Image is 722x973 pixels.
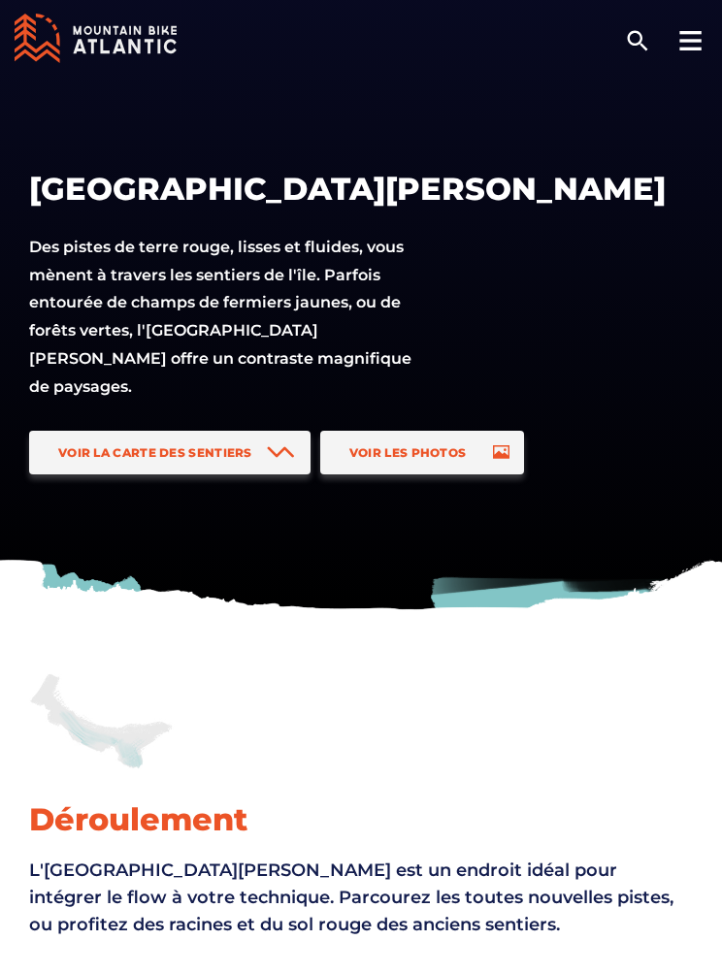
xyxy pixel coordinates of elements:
a: Voir les photos [320,431,525,474]
h2: Déroulement [29,799,693,840]
p: Des pistes de terre rouge, lisses et fluides, vous mènent à travers les sentiers de l'île. Parfoi... [29,234,435,402]
a: Voir la carte des sentiers [29,431,311,474]
h1: [GEOGRAPHIC_DATA][PERSON_NAME] [29,169,670,210]
span: Voir la carte des sentiers [58,445,252,460]
span: Voir les photos [349,445,467,460]
ion-icon: search [624,27,651,54]
p: L'[GEOGRAPHIC_DATA][PERSON_NAME] est un endroit idéal pour intégrer le flow à votre technique. Pa... [29,857,693,938]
